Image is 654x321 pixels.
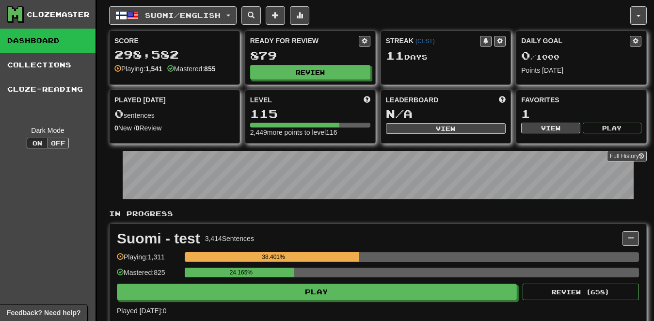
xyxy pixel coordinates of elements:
[145,11,221,19] span: Suomi / English
[499,95,506,105] span: This week in points, UTC
[114,64,162,74] div: Playing:
[7,126,88,135] div: Dark Mode
[7,308,80,318] span: Open feedback widget
[117,284,517,300] button: Play
[523,284,639,300] button: Review (658)
[114,124,118,132] strong: 0
[386,36,480,46] div: Streak
[290,6,309,25] button: More stats
[521,95,641,105] div: Favorites
[386,107,413,120] span: N/A
[114,123,235,133] div: New / Review
[117,268,180,284] div: Mastered: 825
[27,10,90,19] div: Clozemaster
[415,38,435,45] a: (CEST)
[114,108,235,120] div: sentences
[109,6,237,25] button: Suomi/English
[167,64,216,74] div: Mastered:
[266,6,285,25] button: Add sentence to collection
[583,123,641,133] button: Play
[145,65,162,73] strong: 1,541
[386,95,439,105] span: Leaderboard
[386,123,506,134] button: View
[188,268,294,277] div: 24.165%
[250,108,370,120] div: 115
[117,252,180,268] div: Playing: 1,311
[114,48,235,61] div: 298,582
[204,65,215,73] strong: 855
[205,234,254,243] div: 3,414 Sentences
[109,209,647,219] p: In Progress
[521,123,580,133] button: View
[136,124,140,132] strong: 0
[521,108,641,120] div: 1
[117,307,166,315] span: Played [DATE]: 0
[48,138,69,148] button: Off
[386,49,506,62] div: Day s
[188,252,359,262] div: 38.401%
[250,65,370,80] button: Review
[114,107,124,120] span: 0
[521,48,530,62] span: 0
[250,95,272,105] span: Level
[607,151,647,161] a: Full History
[521,53,559,61] span: / 1000
[521,36,630,47] div: Daily Goal
[386,48,404,62] span: 11
[521,65,641,75] div: Points [DATE]
[250,128,370,137] div: 2,449 more points to level 116
[250,36,359,46] div: Ready for Review
[250,49,370,62] div: 879
[364,95,370,105] span: Score more points to level up
[114,36,235,46] div: Score
[241,6,261,25] button: Search sentences
[117,231,200,246] div: Suomi - test
[114,95,166,105] span: Played [DATE]
[27,138,48,148] button: On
